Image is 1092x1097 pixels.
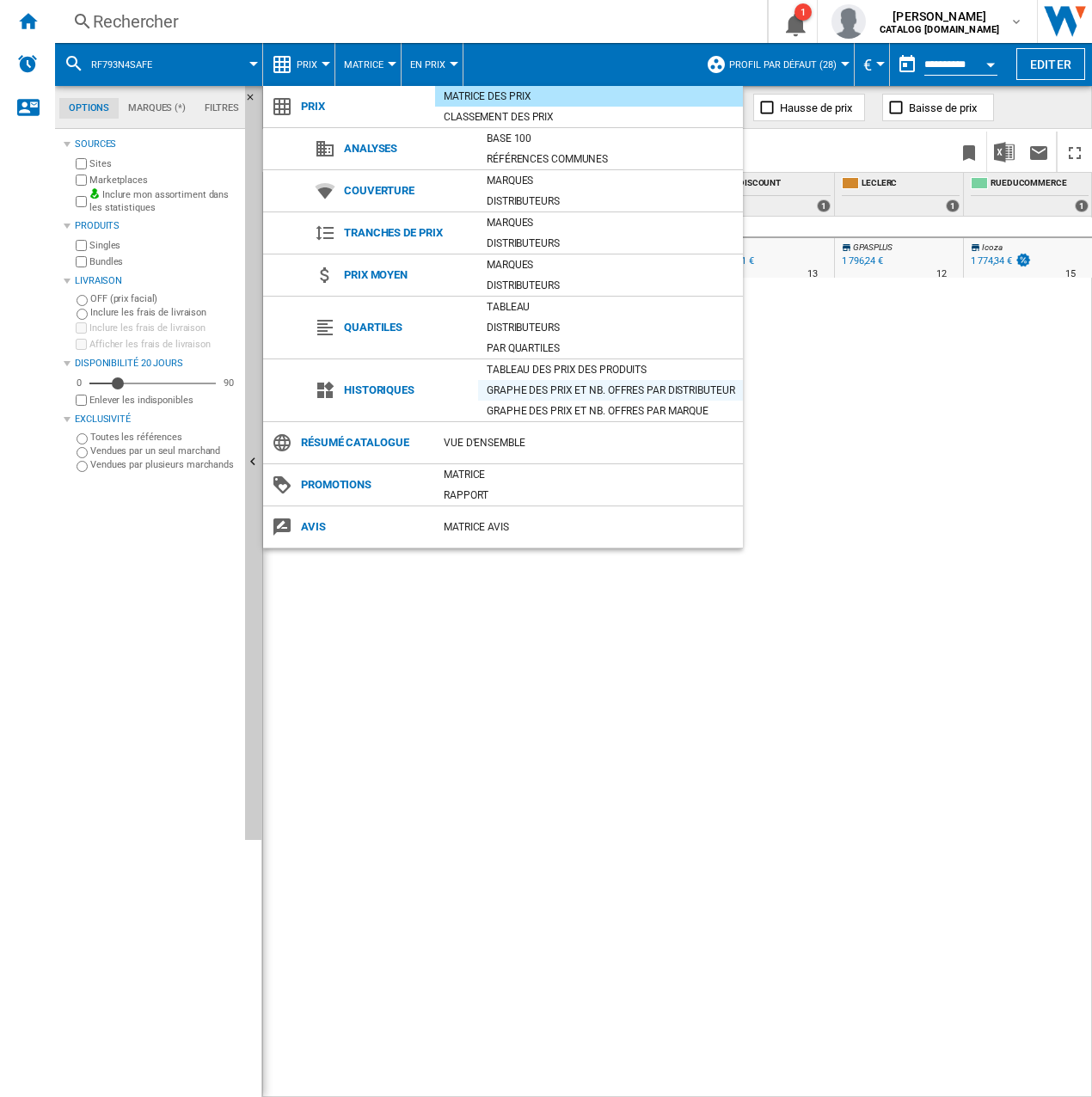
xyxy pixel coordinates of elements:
[478,256,743,273] div: Marques
[478,361,743,378] div: Tableau des prix des produits
[335,263,478,287] span: Prix moyen
[478,193,743,210] div: Distributeurs
[435,518,743,536] div: Matrice AVIS
[478,172,743,189] div: Marques
[435,108,743,126] div: Classement des prix
[292,95,435,119] span: Prix
[478,298,743,316] div: Tableau
[335,137,478,161] span: Analyses
[478,340,743,357] div: Par quartiles
[478,150,743,168] div: Références communes
[435,487,743,504] div: Rapport
[478,277,743,294] div: Distributeurs
[292,473,435,497] span: Promotions
[335,378,478,402] span: Historiques
[335,221,478,245] span: Tranches de prix
[292,431,435,455] span: Résumé catalogue
[478,214,743,231] div: Marques
[435,88,743,105] div: Matrice des prix
[478,319,743,336] div: Distributeurs
[478,235,743,252] div: Distributeurs
[435,434,743,451] div: Vue d'ensemble
[435,466,743,483] div: Matrice
[478,382,743,399] div: Graphe des prix et nb. offres par distributeur
[292,515,435,539] span: Avis
[335,179,478,203] span: Couverture
[478,130,743,147] div: Base 100
[335,316,478,340] span: Quartiles
[478,402,743,420] div: Graphe des prix et nb. offres par marque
